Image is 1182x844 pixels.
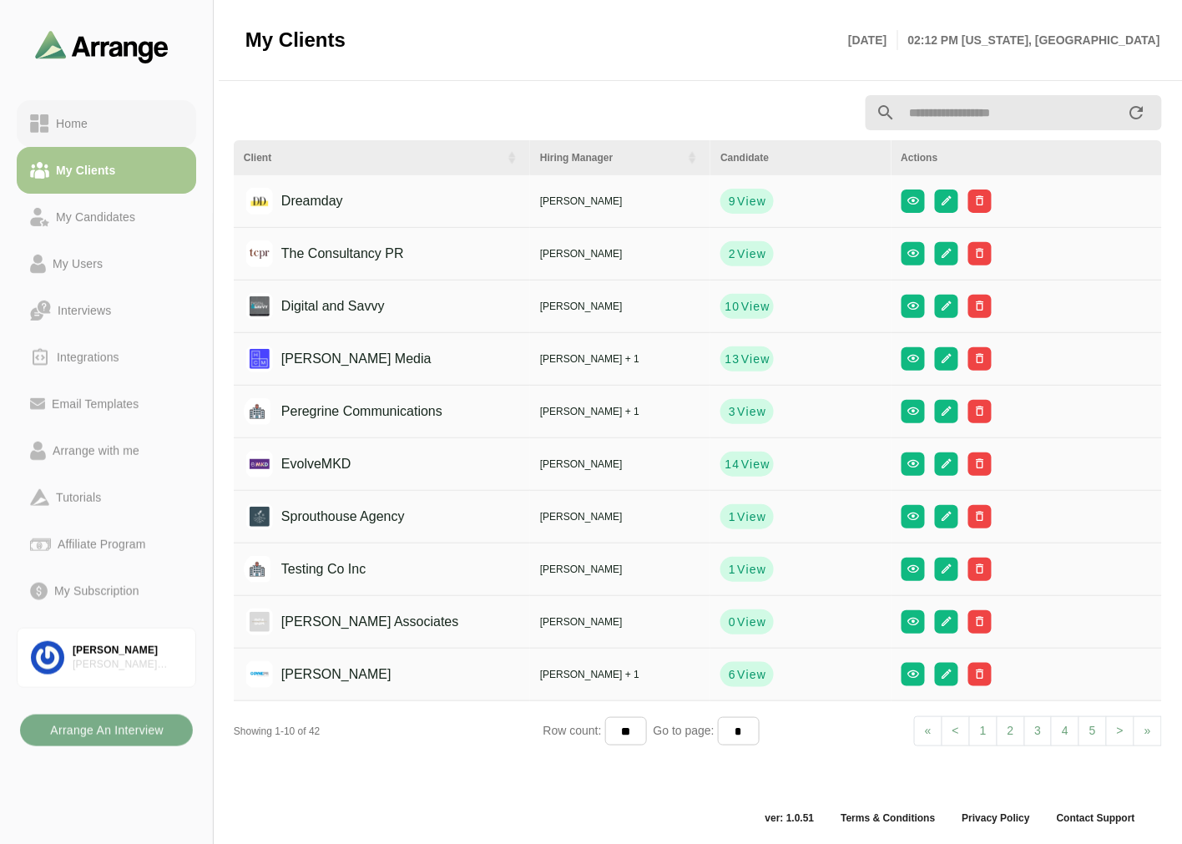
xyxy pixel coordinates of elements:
button: 1View [720,557,774,582]
a: Email Templates [17,381,196,427]
div: [PERSON_NAME] + 1 [540,351,700,366]
img: hannah_cranston_media_logo.jpg [246,346,273,372]
p: [DATE] [848,30,897,50]
a: Next [1106,716,1134,746]
span: View [736,614,766,630]
div: [PERSON_NAME] [540,246,700,261]
a: Affiliate Program [17,521,196,568]
p: 02:12 PM [US_STATE], [GEOGRAPHIC_DATA] [898,30,1160,50]
img: sprouthouseagency_logo.jpg [246,503,273,530]
strong: 1 [728,561,736,578]
button: 0View [720,609,774,634]
span: » [1144,724,1151,737]
div: My Users [46,254,109,274]
div: Client [244,150,495,165]
div: My Candidates [49,207,142,227]
button: 13View [720,346,774,371]
div: Interviews [51,301,118,321]
span: > [1117,724,1124,737]
div: [PERSON_NAME] + 1 [540,667,700,682]
a: Arrange with me [17,427,196,474]
span: View [736,666,766,683]
strong: 14 [724,456,740,473]
a: My Clients [17,147,196,194]
a: My Subscription [17,568,196,614]
div: Digital and Savvy [255,291,385,322]
b: Arrange An Interview [49,715,164,746]
a: My Users [17,240,196,287]
a: 3 [1024,716,1053,746]
strong: 0 [728,614,736,630]
a: 5 [1078,716,1107,746]
div: Email Templates [45,394,145,414]
button: 6View [720,662,774,687]
div: Integrations [50,347,126,367]
div: Testing Co Inc [255,553,366,585]
strong: 13 [724,351,740,367]
a: 2 [997,716,1025,746]
div: [PERSON_NAME] [73,644,182,658]
div: [PERSON_NAME] + 1 [540,404,700,419]
span: ver: 1.0.51 [752,811,828,825]
button: 10View [720,294,774,319]
img: tcpr.jpeg [246,240,273,267]
div: [PERSON_NAME] [540,457,700,472]
img: evolvemkd-logo.jpg [246,451,273,478]
img: BSA-Logo.jpg [246,609,273,635]
img: coyne.png [246,661,273,688]
div: Showing 1-10 of 42 [234,724,543,739]
div: [PERSON_NAME] Media [255,343,432,375]
div: [PERSON_NAME] [540,562,700,577]
div: My Clients [49,160,122,180]
strong: 1 [728,508,736,525]
a: [PERSON_NAME][PERSON_NAME] Associates [17,628,196,688]
button: 14View [720,452,774,477]
span: View [736,403,766,420]
div: Peregrine Communications [255,396,442,427]
a: Terms & Conditions [827,811,948,825]
span: View [736,561,766,578]
div: [PERSON_NAME] [540,614,700,629]
strong: 9 [728,193,736,210]
button: 9View [720,189,774,214]
span: View [740,456,770,473]
a: Contact Support [1043,811,1149,825]
a: Integrations [17,334,196,381]
span: View [740,298,770,315]
div: [PERSON_NAME] [255,659,391,690]
img: placeholder logo [244,398,270,425]
strong: 6 [728,666,736,683]
strong: 10 [724,298,740,315]
div: Candidate [720,150,881,165]
span: View [740,351,770,367]
span: View [736,245,766,262]
a: Interviews [17,287,196,334]
span: Row count: [543,724,605,737]
div: [PERSON_NAME] [540,194,700,209]
span: View [736,193,766,210]
a: Next [1134,716,1162,746]
div: The Consultancy PR [255,238,404,270]
strong: 2 [728,245,736,262]
button: 3View [720,399,774,424]
div: [PERSON_NAME] [540,509,700,524]
div: EvolveMKD [255,448,351,480]
div: [PERSON_NAME] Associates [255,606,459,638]
img: 1631367050045.jpg [246,293,273,320]
div: Home [49,114,94,134]
span: View [736,508,766,525]
div: [PERSON_NAME] Associates [73,658,182,672]
div: [PERSON_NAME] [540,299,700,314]
div: My Subscription [48,581,146,601]
a: Home [17,100,196,147]
strong: 3 [728,403,736,420]
img: dreamdayla_logo.jpg [246,188,273,215]
a: Tutorials [17,474,196,521]
div: Affiliate Program [51,534,152,554]
div: Sprouthouse Agency [255,501,405,533]
button: Arrange An Interview [20,715,193,746]
div: Arrange with me [46,441,146,461]
div: Tutorials [49,488,108,508]
button: 2View [720,241,774,266]
div: Dreamday [255,185,343,217]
